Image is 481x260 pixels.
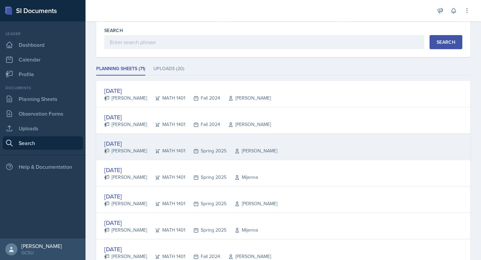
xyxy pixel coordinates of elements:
div: MATH 1401 [147,147,185,154]
a: Dashboard [3,38,83,51]
div: Help & Documentation [3,160,83,173]
div: [PERSON_NAME] [104,95,147,102]
div: [PERSON_NAME] [104,227,147,234]
div: Leader [3,31,83,37]
div: MATH 1401 [147,174,185,181]
div: [DATE] [104,245,271,254]
a: Profile [3,68,83,81]
button: Search [430,35,462,49]
div: Spring 2025 [185,147,226,154]
div: [DATE] [104,165,258,174]
div: [DATE] [104,192,277,201]
div: [DATE] [104,139,277,148]
div: MATH 1401 [147,200,185,207]
div: MATH 1401 [147,95,185,102]
label: Search [104,27,123,34]
li: Uploads (20) [153,62,184,76]
a: Search [3,136,83,150]
div: [PERSON_NAME] [104,253,147,260]
div: [PERSON_NAME] [104,147,147,154]
div: [PERSON_NAME] [226,147,277,154]
div: [PERSON_NAME] [21,243,62,249]
div: [DATE] [104,86,271,95]
input: Enter search phrase [104,35,424,49]
div: Fall 2024 [185,253,220,260]
div: MATH 1401 [147,253,185,260]
div: [DATE] [104,218,258,227]
div: [PERSON_NAME] [220,253,271,260]
li: Planning Sheets (71) [96,62,145,76]
div: Spring 2025 [185,200,226,207]
div: Spring 2025 [185,227,226,234]
div: [PERSON_NAME] [226,200,277,207]
div: [PERSON_NAME] [104,174,147,181]
div: [PERSON_NAME] [104,200,147,207]
div: MATH 1401 [147,121,185,128]
a: Observation Forms [3,107,83,120]
div: Fall 2024 [185,121,220,128]
div: [PERSON_NAME] [220,121,271,128]
div: [PERSON_NAME] [220,95,271,102]
a: Calendar [3,53,83,66]
div: Mijenna [226,174,258,181]
div: MATH 1401 [147,227,185,234]
div: [DATE] [104,113,271,122]
a: Planning Sheets [3,92,83,106]
div: Mijenna [226,227,258,234]
div: [PERSON_NAME] [104,121,147,128]
div: Documents [3,85,83,91]
div: Fall 2024 [185,95,220,102]
div: GCSU [21,249,62,256]
div: Search [437,39,455,45]
div: Spring 2025 [185,174,226,181]
a: Uploads [3,122,83,135]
